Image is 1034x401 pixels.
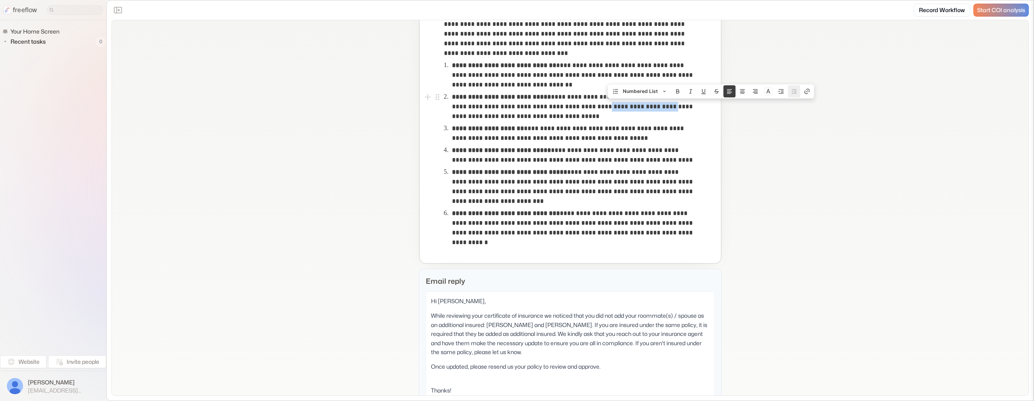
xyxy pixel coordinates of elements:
a: Record Workflow [914,4,970,17]
span: Start COI analysis [977,7,1025,14]
button: Align text right [749,85,761,97]
p: Once updated, please resend us your policy to review and approve. [431,362,710,380]
button: Open block menu [433,92,442,102]
span: [PERSON_NAME] [28,378,99,386]
p: Hi [PERSON_NAME], [431,297,710,306]
button: Recent tasks [2,37,49,46]
button: Numbered List [609,85,671,97]
span: Recent tasks [9,38,48,46]
p: freeflow [13,5,37,15]
button: Align text left [723,85,736,97]
button: Nest block [775,85,787,97]
a: Start COI analysis [973,4,1029,17]
span: Your Home Screen [9,27,62,36]
button: Underline [698,85,710,97]
img: profile [7,378,23,394]
button: Colors [762,85,774,97]
a: Your Home Screen [2,27,63,36]
p: While reviewing your certificate of insurance we noticed that you did not add your roommate(s) / ... [431,311,710,357]
button: Create link [801,85,813,97]
button: Invite people [48,355,106,368]
button: Bold [672,85,684,97]
button: Align text center [736,85,748,97]
span: [EMAIL_ADDRESS][DOMAIN_NAME] [28,387,99,394]
button: [PERSON_NAME][EMAIL_ADDRESS][DOMAIN_NAME] [5,376,101,396]
button: Italic [685,85,697,97]
button: Close the sidebar [111,4,124,17]
a: freeflow [3,5,37,15]
span: 0 [95,36,106,47]
span: Numbered List [623,85,658,97]
button: Strike [710,85,723,97]
button: Add block [423,92,433,102]
p: Email reply [426,276,715,287]
button: Unnest block [788,85,800,97]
